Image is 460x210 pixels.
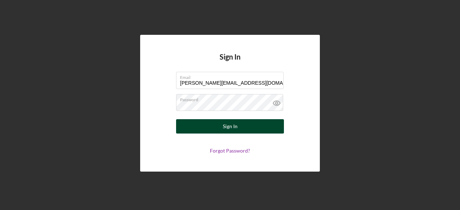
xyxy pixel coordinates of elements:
h4: Sign In [220,53,240,72]
button: Sign In [176,119,284,134]
div: Sign In [223,119,238,134]
label: Email [180,72,284,80]
label: Password [180,94,284,102]
a: Forgot Password? [210,148,250,154]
